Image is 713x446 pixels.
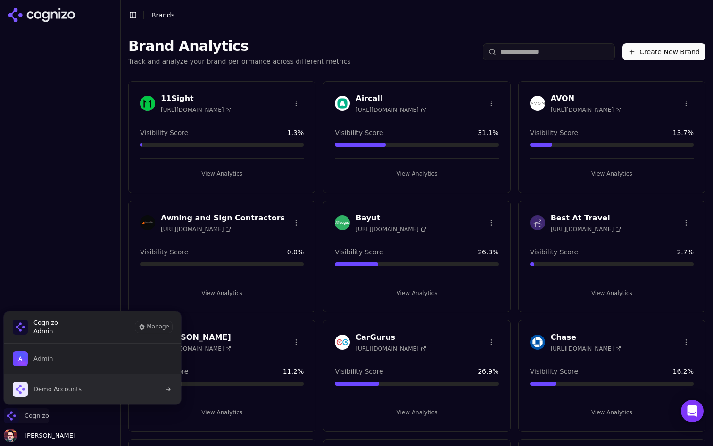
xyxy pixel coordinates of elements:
span: Visibility Score [530,247,578,257]
div: Cognizo is active [4,311,181,404]
span: 16.2 % [673,367,694,376]
h3: Best At Travel [551,212,621,224]
span: Visibility Score [335,367,383,376]
button: View Analytics [335,286,498,301]
div: List of all organization memberships [3,343,182,404]
img: Admin [13,351,28,366]
button: Close organization switcher [4,408,49,423]
button: View Analytics [140,286,304,301]
nav: breadcrumb [151,10,174,20]
span: Brands [151,11,174,19]
span: Cognizo [25,412,49,420]
img: Bayut [335,215,350,230]
span: Visibility Score [335,247,383,257]
h3: Chase [551,332,621,343]
span: Admin [33,354,53,363]
button: View Analytics [335,405,498,420]
h1: Brand Analytics [128,38,351,55]
h3: CarGurus [356,332,426,343]
img: Best At Travel [530,215,545,230]
button: Manage [135,321,172,333]
span: 26.9 % [478,367,498,376]
span: Visibility Score [335,128,383,137]
span: 0.0 % [287,247,304,257]
span: [URL][DOMAIN_NAME] [551,106,621,114]
h3: [PERSON_NAME] [161,332,231,343]
img: 11Sight [140,96,155,111]
span: [URL][DOMAIN_NAME] [356,226,426,233]
img: Cognizo [13,320,28,335]
span: 31.1 % [478,128,498,137]
button: View Analytics [335,166,498,181]
span: Cognizo [33,319,58,327]
span: Visibility Score [530,128,578,137]
span: [URL][DOMAIN_NAME] [161,106,231,114]
button: View Analytics [530,166,694,181]
span: [URL][DOMAIN_NAME] [551,345,621,353]
h3: AVON [551,93,621,104]
img: Chase [530,335,545,350]
span: [URL][DOMAIN_NAME] [161,345,231,353]
button: Create New Brand [622,43,705,60]
span: [URL][DOMAIN_NAME] [356,345,426,353]
img: Awning and Sign Contractors [140,215,155,230]
button: View Analytics [530,405,694,420]
img: Demo Accounts [13,382,28,397]
span: [URL][DOMAIN_NAME] [551,226,621,233]
span: 11.2 % [283,367,304,376]
h3: Awning and Sign Contractors [161,212,285,224]
span: 2.7 % [677,247,694,257]
p: Track and analyze your brand performance across different metrics [128,57,351,66]
span: Visibility Score [140,128,188,137]
img: Aircall [335,96,350,111]
span: Demo Accounts [33,385,82,394]
span: Visibility Score [140,247,188,257]
button: View Analytics [140,166,304,181]
span: Visibility Score [530,367,578,376]
span: Admin [33,327,58,336]
button: Open user button [4,429,75,442]
img: CarGurus [335,335,350,350]
h3: 11Sight [161,93,231,104]
img: Deniz Ozcan [4,429,17,442]
h3: Aircall [356,93,426,104]
img: AVON [530,96,545,111]
div: Open Intercom Messenger [681,400,704,422]
img: Cognizo [4,408,19,423]
span: 1.3 % [287,128,304,137]
span: 13.7 % [673,128,694,137]
h3: Bayut [356,212,426,224]
button: View Analytics [530,286,694,301]
span: [PERSON_NAME] [21,431,75,440]
span: 26.3 % [478,247,498,257]
span: [URL][DOMAIN_NAME] [161,226,231,233]
button: View Analytics [140,405,304,420]
span: [URL][DOMAIN_NAME] [356,106,426,114]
